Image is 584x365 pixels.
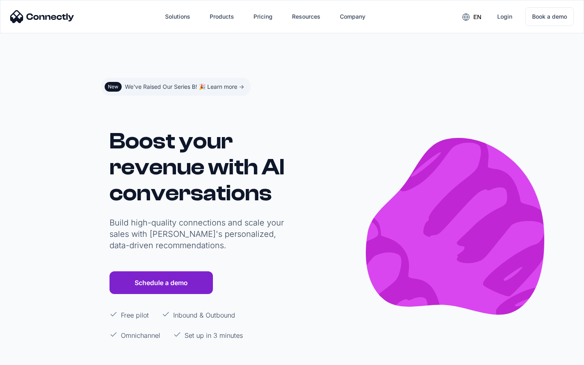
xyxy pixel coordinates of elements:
[101,78,251,96] a: NewWe've Raised Our Series B! 🎉 Learn more ->
[165,11,190,22] div: Solutions
[497,11,512,22] div: Login
[185,331,243,340] p: Set up in 3 minutes
[340,11,365,22] div: Company
[125,81,244,92] div: We've Raised Our Series B! 🎉 Learn more ->
[491,7,519,26] a: Login
[525,7,574,26] a: Book a demo
[109,271,213,294] a: Schedule a demo
[173,310,235,320] p: Inbound & Outbound
[109,217,288,251] p: Build high-quality connections and scale your sales with [PERSON_NAME]'s personalized, data-drive...
[16,351,49,362] ul: Language list
[473,11,481,23] div: en
[121,331,160,340] p: Omnichannel
[253,11,273,22] div: Pricing
[210,11,234,22] div: Products
[109,128,288,206] h1: Boost your revenue with AI conversations
[10,10,74,23] img: Connectly Logo
[8,350,49,362] aside: Language selected: English
[108,84,118,90] div: New
[247,7,279,26] a: Pricing
[292,11,320,22] div: Resources
[121,310,149,320] p: Free pilot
